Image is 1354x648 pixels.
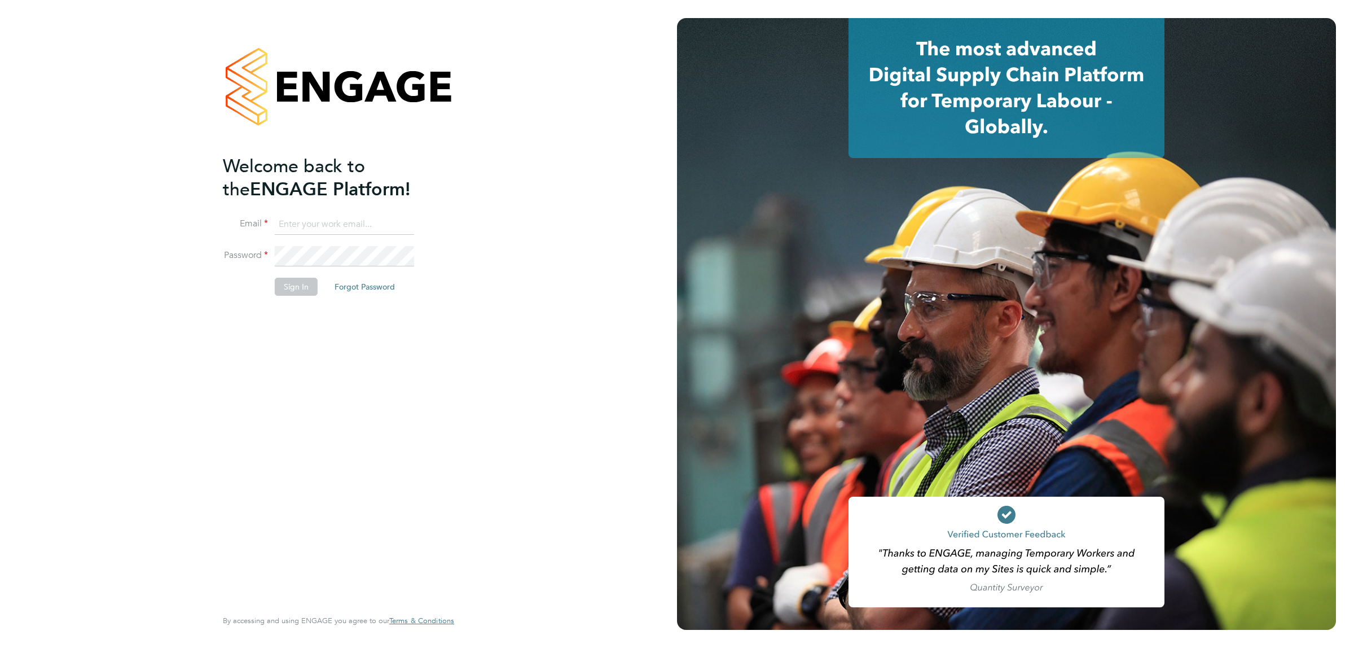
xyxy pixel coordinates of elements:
input: Enter your work email... [275,214,414,235]
a: Terms & Conditions [389,616,454,625]
h2: ENGAGE Platform! [223,155,443,201]
span: By accessing and using ENGAGE you agree to our [223,616,454,625]
span: Welcome back to the [223,155,365,200]
label: Password [223,249,268,261]
button: Sign In [275,278,318,296]
button: Forgot Password [326,278,404,296]
label: Email [223,218,268,230]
